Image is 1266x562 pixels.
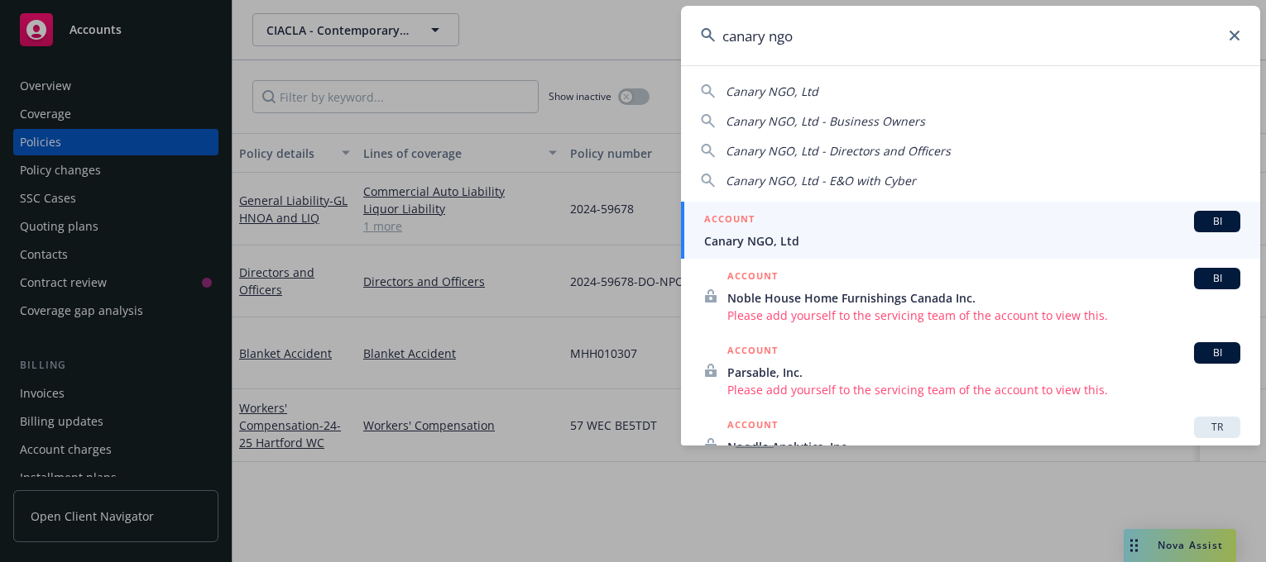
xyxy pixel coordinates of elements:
a: ACCOUNTBINoble House Home Furnishings Canada Inc.Please add yourself to the servicing team of the... [681,259,1260,333]
span: Please add yourself to the servicing team of the account to view this. [727,307,1240,324]
span: Noble House Home Furnishings Canada Inc. [727,289,1240,307]
h5: ACCOUNT [727,268,778,288]
span: BI [1201,214,1234,229]
span: BI [1201,345,1234,360]
span: Canary NGO, Ltd - Directors and Officers [726,143,951,159]
span: TR [1201,420,1234,435]
a: ACCOUNTTRNoodle Analytics, Inc. [681,407,1260,482]
input: Search... [681,6,1260,65]
h5: ACCOUNT [727,342,778,362]
h5: ACCOUNT [727,417,778,436]
span: Please add yourself to the servicing team of the account to view this. [727,381,1240,398]
span: Canary NGO, Ltd [726,83,818,99]
span: Parsable, Inc. [727,364,1240,381]
span: Canary NGO, Ltd [704,232,1240,250]
span: Noodle Analytics, Inc. [727,438,1240,455]
a: ACCOUNTBIParsable, Inc.Please add yourself to the servicing team of the account to view this. [681,333,1260,407]
span: Canary NGO, Ltd - E&O with Cyber [726,173,916,188]
span: BI [1201,271,1234,286]
a: ACCOUNTBICanary NGO, Ltd [681,202,1260,259]
span: Canary NGO, Ltd - Business Owners [726,113,925,129]
h5: ACCOUNT [704,211,755,231]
